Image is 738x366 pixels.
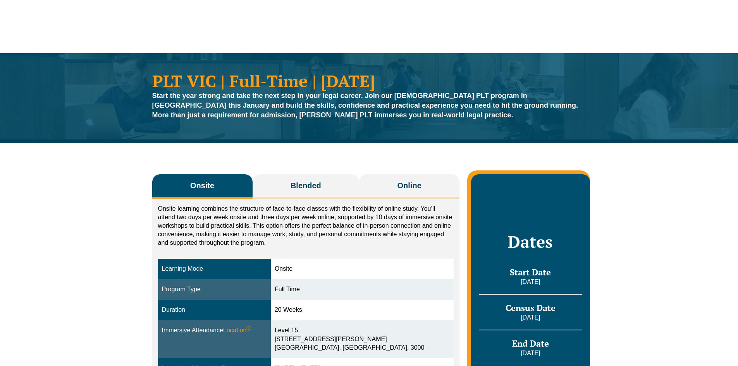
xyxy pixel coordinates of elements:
span: Start Date [510,266,551,278]
div: Onsite [275,265,450,273]
div: 20 Weeks [275,306,450,314]
span: Online [397,180,421,191]
p: [DATE] [479,349,582,357]
span: Onsite [190,180,214,191]
div: Immersive Attendance [162,326,267,335]
p: [DATE] [479,313,582,322]
h2: Dates [479,232,582,251]
strong: Start the year strong and take the next step in your legal career. Join our [DEMOGRAPHIC_DATA] PL... [152,92,578,119]
p: [DATE] [479,278,582,286]
div: Program Type [162,285,267,294]
span: Census Date [506,302,556,313]
span: Blended [291,180,321,191]
span: End Date [512,338,549,349]
div: Level 15 [STREET_ADDRESS][PERSON_NAME] [GEOGRAPHIC_DATA], [GEOGRAPHIC_DATA], 3000 [275,326,450,353]
div: Learning Mode [162,265,267,273]
div: Duration [162,306,267,314]
sup: ⓘ [246,326,251,331]
h1: PLT VIC | Full-Time | [DATE] [152,72,586,89]
p: Onsite learning combines the structure of face-to-face classes with the flexibility of online stu... [158,204,454,247]
span: Location [223,326,251,335]
div: Full Time [275,285,450,294]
